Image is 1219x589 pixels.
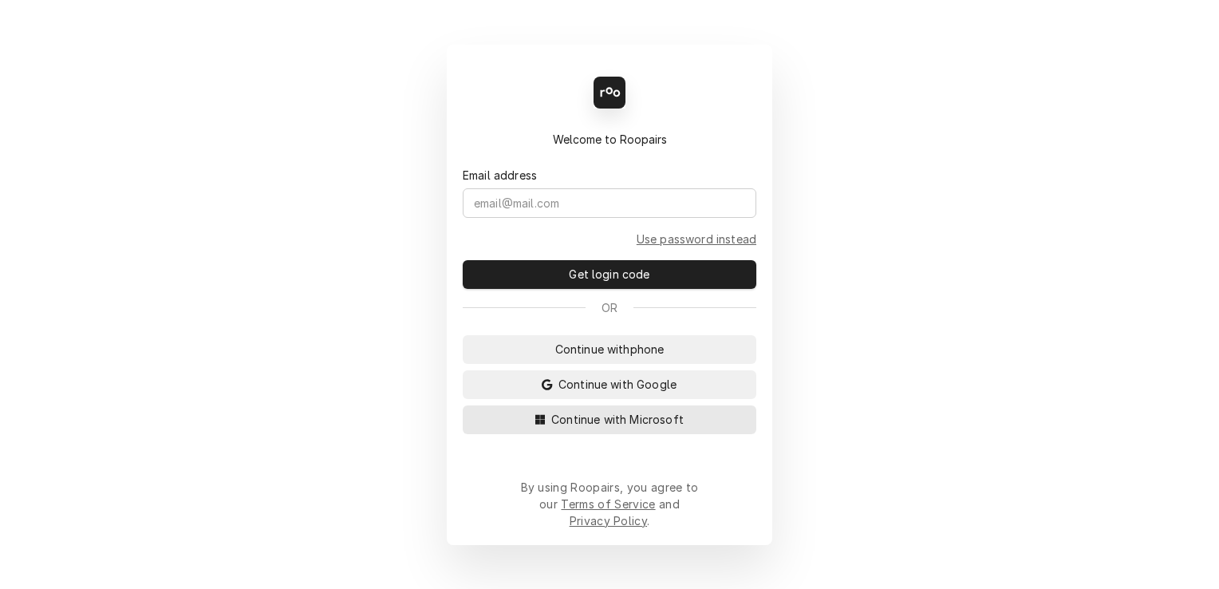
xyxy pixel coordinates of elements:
[463,260,756,289] button: Get login code
[552,341,668,358] span: Continue with phone
[561,497,655,511] a: Terms of Service
[637,231,756,247] a: Go to Email and password form
[463,405,756,434] button: Continue with Microsoft
[463,131,756,148] div: Welcome to Roopairs
[463,188,756,218] input: email@mail.com
[463,299,756,316] div: Or
[520,479,699,529] div: By using Roopairs, you agree to our and .
[463,335,756,364] button: Continue withphone
[570,514,647,528] a: Privacy Policy
[566,266,653,283] span: Get login code
[463,167,537,184] label: Email address
[555,376,680,393] span: Continue with Google
[548,411,687,428] span: Continue with Microsoft
[463,370,756,399] button: Continue with Google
